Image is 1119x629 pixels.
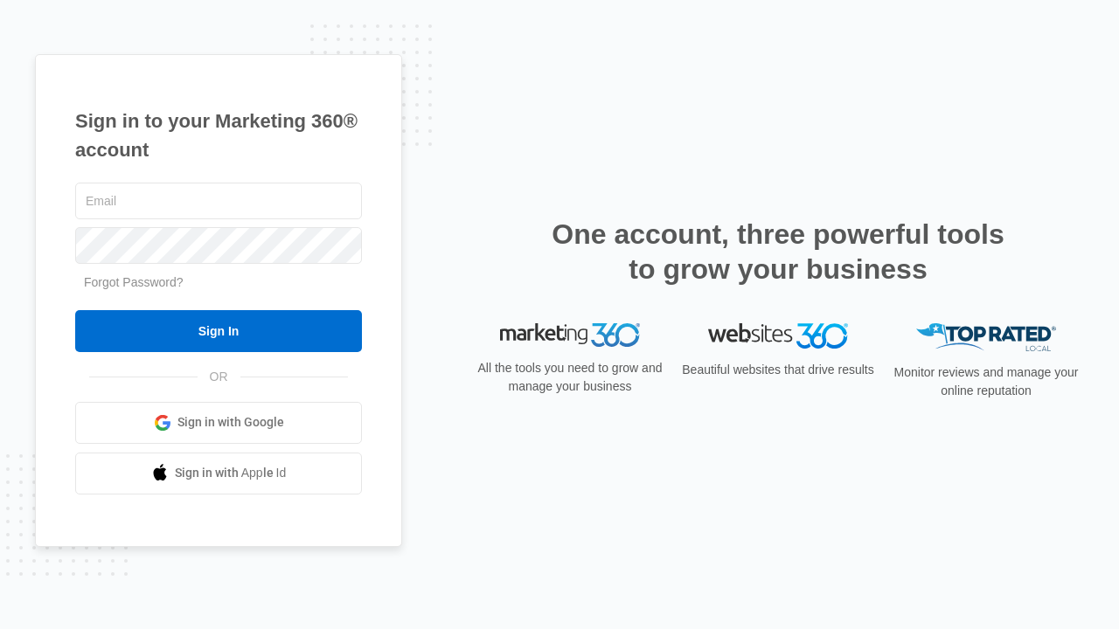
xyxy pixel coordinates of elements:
[175,464,287,482] span: Sign in with Apple Id
[198,368,240,386] span: OR
[680,361,876,379] p: Beautiful websites that drive results
[84,275,184,289] a: Forgot Password?
[546,217,1010,287] h2: One account, three powerful tools to grow your business
[177,413,284,432] span: Sign in with Google
[500,323,640,348] img: Marketing 360
[75,183,362,219] input: Email
[75,453,362,494] a: Sign in with Apple Id
[75,107,362,164] h1: Sign in to your Marketing 360® account
[75,310,362,352] input: Sign In
[75,402,362,444] a: Sign in with Google
[472,359,668,396] p: All the tools you need to grow and manage your business
[888,363,1084,400] p: Monitor reviews and manage your online reputation
[708,323,848,349] img: Websites 360
[916,323,1056,352] img: Top Rated Local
